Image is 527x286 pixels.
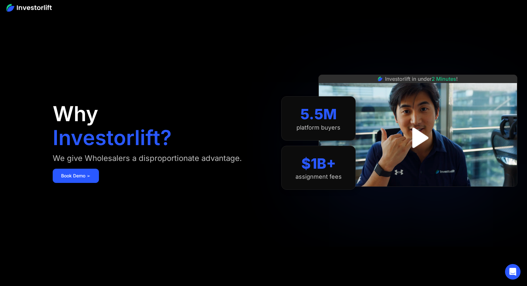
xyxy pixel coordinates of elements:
div: Investorlift in under ! [385,75,458,83]
a: Book Demo ➢ [53,169,99,183]
h1: Why [53,103,98,124]
div: We give Wholesalers a disproportionate advantage. [53,153,242,164]
iframe: Customer reviews powered by Trustpilot [370,190,467,198]
div: platform buyers [296,124,340,131]
h1: Investorlift? [53,127,172,148]
div: $1B+ [301,155,336,172]
div: Open Intercom Messenger [505,264,521,280]
div: assignment fees [296,173,342,180]
a: open lightbox [403,123,432,152]
div: 5.5M [300,106,337,123]
span: 2 Minutes [432,76,456,82]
